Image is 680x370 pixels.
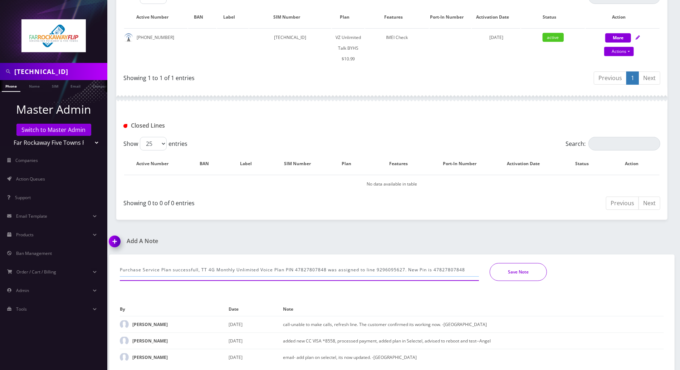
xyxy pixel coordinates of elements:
span: active [543,33,564,42]
th: SIM Number: activate to sort column ascending [249,7,331,28]
img: default.png [124,33,133,42]
td: [DATE] [229,349,283,365]
th: Plan: activate to sort column ascending [332,7,365,28]
td: call-unable to make calls, refresh line. The customer confirmed its working now. -[GEOGRAPHIC_DATA] [283,316,664,332]
a: Previous [594,71,627,85]
a: Add A Note [109,238,387,245]
span: Action Queues [16,176,45,182]
span: [DATE] [489,34,503,40]
th: Active Number: activate to sort column descending [124,153,187,174]
input: Search: [588,137,660,151]
span: Support [15,194,31,201]
button: More [605,33,631,43]
th: Action : activate to sort column ascending [611,153,660,174]
strong: [PERSON_NAME] [132,338,168,344]
a: Next [639,71,660,85]
td: [DATE] [229,332,283,349]
span: Order / Cart / Billing [17,269,57,275]
th: By [120,302,229,316]
div: IMEI Check [365,32,429,43]
th: SIM Number: activate to sort column ascending [272,153,330,174]
span: Admin [16,287,29,293]
td: [PHONE_NUMBER] [124,28,187,68]
div: Showing 0 to 0 of 0 entries [123,196,387,207]
label: Search: [566,137,660,151]
th: Port-In Number: activate to sort column ascending [430,7,471,28]
select: Showentries [140,137,167,151]
th: Port-In Number: activate to sort column ascending [435,153,493,174]
th: Features: activate to sort column ascending [365,7,429,28]
span: Email Template [16,213,47,219]
a: Name [25,80,43,91]
span: Tools [16,306,27,312]
th: Action: activate to sort column ascending [586,7,660,28]
td: VZ Unlimited Talk BYHS $10.99 [332,28,365,68]
a: Switch to Master Admin [16,124,91,136]
th: Status: activate to sort column ascending [521,7,584,28]
a: Previous [606,197,639,210]
th: Plan: activate to sort column ascending [331,153,370,174]
button: Save Note [490,263,547,281]
th: BAN: activate to sort column ascending [188,153,227,174]
th: Note [283,302,664,316]
span: Products [16,232,34,238]
span: Ban Management [16,250,52,256]
a: Next [639,197,660,210]
th: Features: activate to sort column ascending [370,153,434,174]
td: [TECHNICAL_ID] [249,28,331,68]
a: Phone [2,80,20,92]
h1: Closed Lines [123,122,295,129]
th: Label: activate to sort column ascending [217,7,249,28]
a: Company [89,80,113,91]
a: SIM [48,80,62,91]
input: Search in Company [14,65,106,78]
td: added new CC VISA *8558, processed payment, added plan in Selectel, advised to reboot and test--A... [283,332,664,349]
th: BAN: activate to sort column ascending [188,7,216,28]
strong: [PERSON_NAME] [132,321,168,327]
div: Showing 1 to 1 of 1 entries [123,71,387,82]
th: Label: activate to sort column ascending [228,153,271,174]
td: email- add plan on selectel, its now updated. -[GEOGRAPHIC_DATA] [283,349,664,365]
th: Activation Date: activate to sort column ascending [493,153,561,174]
a: 1 [626,71,639,85]
a: Email [67,80,84,91]
th: Date [229,302,283,316]
a: Actions [604,47,634,56]
strong: [PERSON_NAME] [132,354,168,360]
input: Enter Text [120,263,479,277]
label: Show entries [123,137,187,151]
td: [DATE] [229,316,283,332]
img: Far Rockaway Five Towns Flip [21,19,86,52]
th: Active Number: activate to sort column ascending [124,7,187,28]
th: Activation Date: activate to sort column ascending [472,7,520,28]
span: Companies [16,157,38,163]
img: Closed Lines [123,124,127,128]
td: No data available in table [124,175,660,193]
th: Status: activate to sort column ascending [562,153,610,174]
